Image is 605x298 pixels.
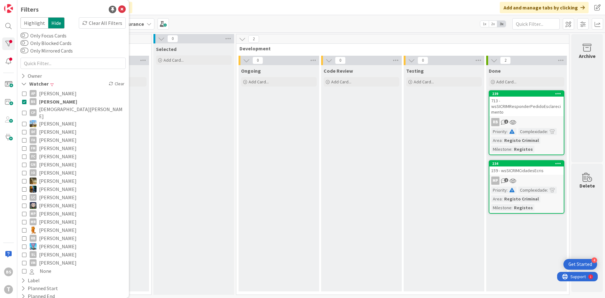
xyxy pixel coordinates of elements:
div: 239 [489,91,564,97]
span: [PERSON_NAME] [39,226,77,234]
span: Highlight [20,17,48,29]
span: [PERSON_NAME] [39,144,77,152]
span: [PERSON_NAME] [39,259,77,267]
div: MP [489,177,564,185]
span: 2 [248,35,259,43]
span: Support [13,1,29,8]
div: Watcher [20,80,49,88]
span: 0 [335,57,346,64]
div: Get Started [568,261,592,267]
div: Archive [579,52,596,60]
div: RB [30,235,37,242]
div: 239 [492,92,564,96]
span: [PERSON_NAME] [39,177,77,185]
div: BS [4,267,13,276]
div: Area [491,137,502,144]
img: LS [30,202,37,209]
span: None [40,267,51,275]
button: GN [PERSON_NAME] [22,160,124,169]
a: 239713 - wsSICRIMResponderPedidoEsclarecimentoRBPriority:Complexidade:Area:Registo CriminalMilest... [489,90,564,155]
div: Owner [20,72,43,80]
span: [PERSON_NAME] [39,152,77,160]
span: [PERSON_NAME] [39,218,77,226]
div: BS [30,98,37,105]
label: Only Focus Cards [20,32,66,39]
button: Only Blocked Cards [20,40,28,46]
span: [PERSON_NAME] [39,120,77,128]
span: Add Card... [414,79,434,85]
span: 2 [504,178,508,182]
span: [PERSON_NAME] [39,98,77,106]
span: Done [489,68,501,74]
img: RL [30,227,37,233]
div: MP [30,210,37,217]
div: Complexidade [518,187,547,194]
span: Add Card... [331,79,351,85]
div: MP [491,177,499,185]
div: 4 [591,257,597,263]
img: JC [30,177,37,184]
span: 2 [500,57,511,64]
span: [DEMOGRAPHIC_DATA][PERSON_NAME] [39,106,124,120]
button: MP [PERSON_NAME] [22,210,124,218]
button: DG [PERSON_NAME] [22,120,124,128]
button: RB [PERSON_NAME] [22,234,124,242]
div: Clear All Filters [79,17,126,29]
label: Only Blocked Cards [20,39,72,47]
span: Development [239,45,561,52]
span: 2x [489,21,497,27]
button: FC [PERSON_NAME] [22,152,124,160]
button: JC [PERSON_NAME] [22,185,124,193]
div: Filters [20,5,39,14]
span: : [507,128,508,135]
div: FM [30,145,37,152]
button: CP [DEMOGRAPHIC_DATA][PERSON_NAME] [22,106,124,120]
button: VM [PERSON_NAME] [22,259,124,267]
div: Label [20,277,40,284]
span: Hide [48,17,65,29]
span: Add Card... [164,57,184,63]
div: Priority [491,187,507,194]
div: Milestone [491,146,511,153]
span: [PERSON_NAME] [39,136,77,144]
span: [PERSON_NAME] [39,185,77,193]
button: MR [PERSON_NAME] [22,218,124,226]
div: Area [491,195,502,202]
div: Registo Criminal [503,137,540,144]
div: Clear [107,80,126,88]
div: T [4,285,13,294]
div: Add and manage tabs by clicking [500,2,589,13]
span: Add Card... [496,79,516,85]
button: Only Focus Cards [20,32,28,39]
div: Planned Start [20,284,59,292]
div: DF [30,128,37,135]
div: LC [30,194,37,201]
span: [PERSON_NAME] [39,160,77,169]
div: Open Get Started checklist, remaining modules: 4 [563,259,597,270]
div: 234 [489,161,564,166]
button: None [22,267,124,275]
div: Registo Criminal [503,195,540,202]
span: : [511,146,512,153]
span: [PERSON_NAME] [39,169,77,177]
span: 0 [252,57,263,64]
button: Only Mirrored Cards [20,48,28,54]
div: SL [30,251,37,258]
span: : [502,137,503,144]
span: 0 [167,35,178,42]
a: 234159 - wsSICRIMCidadesEcrisMPPriority:Complexidade:Area:Registo CriminalMilestone:Registos [489,160,564,214]
img: DG [30,120,37,127]
div: RB [491,118,499,126]
input: Quick Filter... [20,58,126,69]
button: AP [PERSON_NAME] [22,89,124,98]
span: Testing [406,68,424,74]
input: Quick Filter... [512,18,560,30]
div: GN [30,161,37,168]
div: Priority [491,128,507,135]
div: Milestone [491,204,511,211]
div: AP [30,90,37,97]
div: 159 - wsSICRIMCidadesEcris [489,166,564,175]
div: Registos [512,204,534,211]
div: RB [489,118,564,126]
img: SF [30,243,37,250]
